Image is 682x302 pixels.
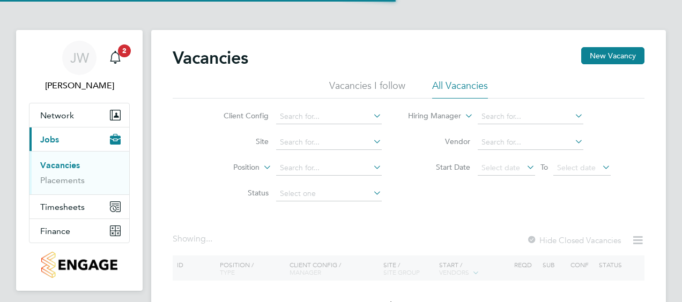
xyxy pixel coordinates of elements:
input: Search for... [478,135,583,150]
div: Showing [173,233,214,245]
label: Client Config [207,111,269,120]
input: Search for... [276,161,382,176]
label: Site [207,137,269,146]
label: Hiring Manager [399,111,461,122]
span: 2 [118,44,131,57]
input: Select one [276,186,382,201]
label: Position [198,162,260,173]
button: Finance [29,219,129,243]
nav: Main navigation [16,30,143,291]
a: JW[PERSON_NAME] [29,41,130,92]
label: Status [207,188,269,198]
span: Jake Wormall [29,79,130,92]
span: Select date [481,163,520,172]
span: Timesheets [40,202,85,212]
a: Vacancies [40,160,80,170]
span: Jobs [40,134,59,145]
img: countryside-properties-logo-retina.png [41,252,117,278]
li: Vacancies I follow [329,79,405,99]
span: JW [70,51,89,65]
div: Jobs [29,151,129,194]
input: Search for... [478,109,583,124]
label: Vendor [409,137,470,146]
button: Network [29,103,129,127]
span: Finance [40,226,70,236]
a: Placements [40,175,85,185]
span: Network [40,110,74,120]
a: 2 [105,41,126,75]
button: New Vacancy [581,47,644,64]
h2: Vacancies [173,47,248,69]
input: Search for... [276,135,382,150]
input: Search for... [276,109,382,124]
button: Timesheets [29,195,129,218]
button: Jobs [29,127,129,151]
label: Hide Closed Vacancies [527,235,621,245]
a: Go to home page [29,252,130,278]
span: ... [206,233,212,244]
li: All Vacancies [432,79,488,99]
span: To [537,160,551,174]
label: Start Date [409,162,470,172]
span: Select date [557,163,596,172]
